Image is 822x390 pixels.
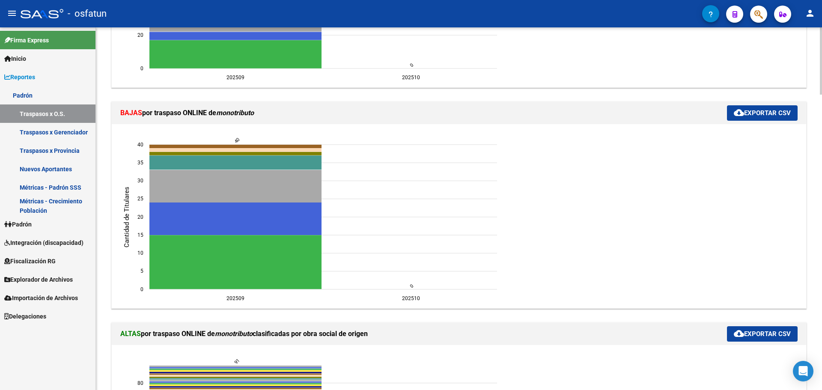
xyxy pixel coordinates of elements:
[4,256,56,266] span: Fiscalización RG
[149,148,322,152] path: 202509 003603 - PROGRAMAS MEDICOS SOCIEDAD ARGENTINA DE CONSULTORIA MUTUAL 1
[216,109,254,117] i: monotributo
[215,330,253,338] i: monotributo
[149,202,322,235] path: 202509 402202 - MUTUALIDAD INDUSTRIAL TEXTIL ARGENTINA 9
[120,106,727,120] h1: por traspaso ONLINE de
[734,328,744,339] mat-icon: cloud_download
[149,367,322,368] path: 202509 106302 - DE DOCENTES PARTICULARES 1
[149,370,322,372] path: 202509 402004 - DEL PERSONAL DE DIRECCION DE SANIDAD LUIS PASTEUR 1
[120,330,141,338] span: ALTAS
[137,141,143,147] text: 40
[4,36,49,45] span: Firma Express
[149,170,322,202] path: 202509 001508 - DE LA ASOCIACION CIVIL PROSINDICATO DE AMAS DE CASA DE LA REPUBLICA ARGENTINA 9
[734,107,744,118] mat-icon: cloud_download
[149,384,322,386] path: 202509 119500 - DEL PERSONAL DE LA SANIDAD ARGENTINA 1
[123,187,131,247] text: Cantidad de Titulares
[140,65,143,71] text: 0
[149,380,322,381] path: 202509 901402 - MEDIFE ASOCIACION CIVIL 1
[137,160,143,166] text: 35
[7,8,17,18] mat-icon: menu
[137,178,143,184] text: 30
[149,373,322,375] path: 202509 122609 - DEL PERSONAL DE LA ACTIVIDAD VITIVINICOLA 1
[149,377,322,378] path: 202509 903903 - MET-CORDOBA SA 1
[149,383,322,384] path: 202509 121101 - DE EMPLEADOS TEXTILES Y AFINES 1
[149,369,322,370] path: 202509 111605 - DE EMPLEADOS DE LA MARINA MERCANTE 1
[149,235,322,289] path: 202509 401704 - DE EMPRESARIOS PROFESIONALES Y MONOTRIBUTISTAS 15
[727,326,798,342] button: Exportar CSV
[68,4,107,23] span: - osfatun
[734,330,791,338] span: Exportar CSV
[233,137,241,144] text: 40
[149,386,322,387] path: 202509 114703 - DEL PERSONAL DE PELUQUERIAS ESTETICAS Y AFINES 1
[4,54,26,63] span: Inicio
[4,275,73,284] span: Explorador de Archivos
[4,238,83,247] span: Integración (discapacidad)
[149,40,322,68] path: 202509 126205 - DE LOS EMPLEADOS DE COMERCIO Y ACTIVIDADES CIVILES 17
[793,361,813,381] div: Open Intercom Messenger
[226,295,244,301] text: 202509
[149,25,322,32] path: 202509 126502 - DE LA CONFEDERACION DE OBREROS Y EMPLEADOS MUNICIPALES ARGENTINA ( OSCOEMA ) 4
[149,388,322,389] path: 202509 119906 - DE SERENOS DE BUQUES 1
[727,105,798,121] button: Exportar CSV
[149,381,322,383] path: 202509 115508 - DE PETROLEROS DE CORDOBA 1
[4,293,78,303] span: Importación de Archivos
[120,109,142,117] span: BAJAS
[402,74,420,80] text: 202510
[409,62,414,68] text: 0
[140,268,143,274] text: 5
[137,214,143,220] text: 20
[149,375,322,376] path: 202509 126304 - SERVICIOS SOCIALES BANCARIOS 1
[149,372,322,373] path: 202509 118200 - DE AGENTES DE PROPAGANDA MEDICA DE LA REPUBLICA ARGENTINA 1
[226,74,244,80] text: 202509
[4,312,46,321] span: Delegaciones
[137,250,143,256] text: 10
[149,378,322,379] path: 202509 103600 - DEL PERSONAL AUXILIAR DE CASAS PARTICULARES 1
[137,232,143,238] text: 15
[149,152,322,155] path: 202509 122104 - DE VIAJANTES VENDEDORES DE LA REPUBLICA ARGENTINA. (ANDAR) 1
[4,72,35,82] span: Reportes
[233,357,241,365] text: 91
[149,366,322,367] path: 202509 902108 - ASOCIACION MUTUAL SANCOR 1
[409,283,414,289] text: 0
[734,109,791,117] span: Exportar CSV
[120,327,727,341] h1: por traspaso ONLINE de clasificadas por obra social de origen
[402,295,420,301] text: 202510
[137,32,143,38] text: 20
[137,380,143,386] text: 80
[149,145,322,148] path: 202509 123602 - DE TRABAJADORES DE PERKINS ARGENTINA S.A.I.C 1
[140,286,143,292] text: 0
[805,8,815,18] mat-icon: person
[137,196,143,202] text: 25
[149,155,322,170] path: 202509 401209 - DEL PERSONAL DE DIRECCION DE LA INDUSTRIA METALURGICA Y DEMAS ACTIVIDADES EMPRESA...
[4,220,32,229] span: Padrón
[149,32,322,40] path: 202509 400800 - DE EJECUTIVOS Y DEL PERSONAL DE DIRECCION DE EMPRESAS 5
